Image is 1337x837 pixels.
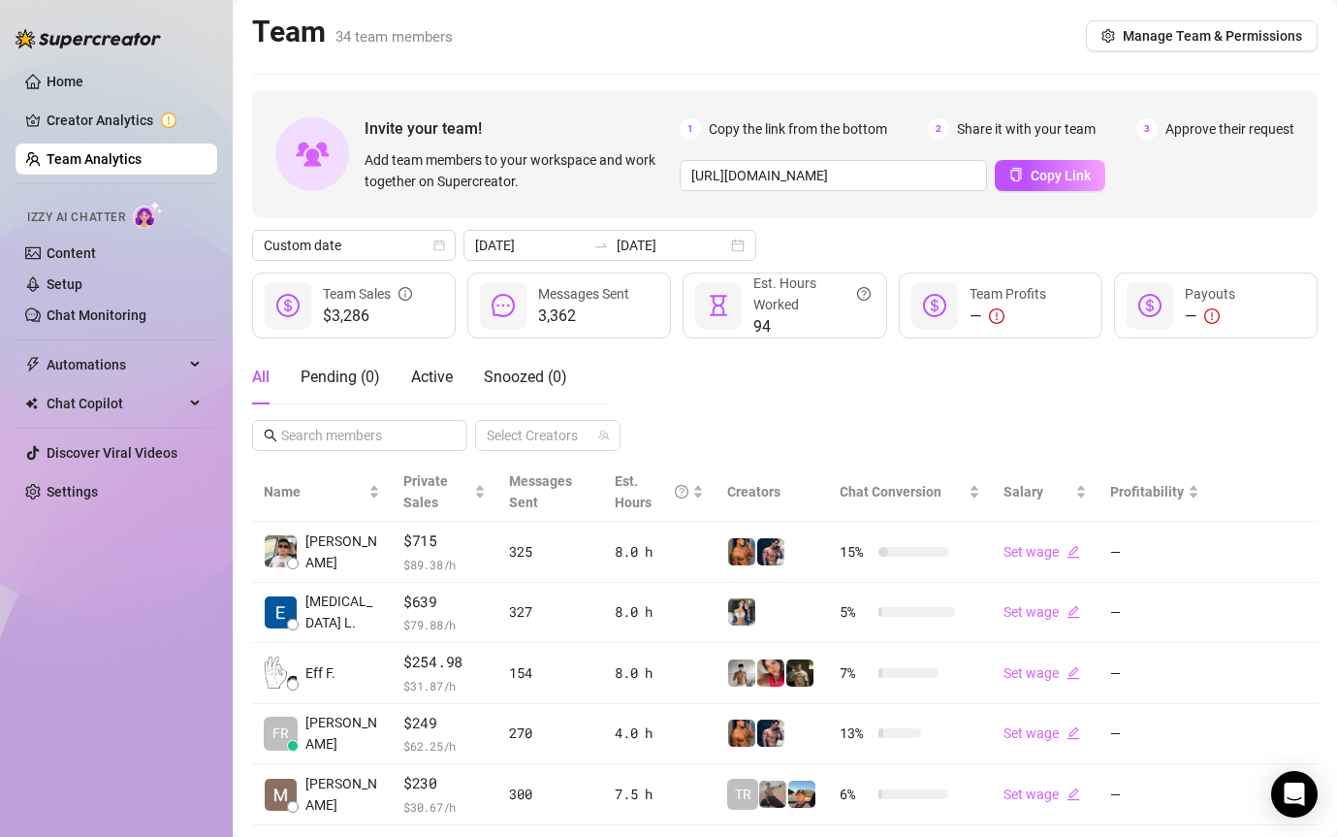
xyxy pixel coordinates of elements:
img: JG [728,720,755,747]
span: Messages Sent [538,286,629,302]
span: $ 89.38 /h [403,555,486,574]
span: Name [264,481,365,502]
img: Eff Francisco [265,657,297,689]
span: $639 [403,591,486,614]
img: Rick Gino Tarce… [265,535,297,567]
span: $249 [403,712,486,735]
span: Add team members to your workspace and work together on Supercreator. [365,149,672,192]
span: Share it with your team [957,118,1096,140]
div: 8.0 h [615,541,704,563]
span: Active [411,368,453,386]
span: $3,286 [323,305,412,328]
div: 8.0 h [615,662,704,684]
td: — [1098,643,1211,704]
div: Est. Hours [615,470,688,513]
div: 7.5 h [615,784,704,805]
div: 270 [509,723,591,744]
span: edit [1066,605,1080,619]
a: Chat Monitoring [47,307,146,323]
td: — [1098,764,1211,825]
span: Invite your team! [365,116,680,141]
div: 154 [509,662,591,684]
span: Payouts [1185,286,1235,302]
span: dollar-circle [923,294,946,317]
th: Name [252,463,392,522]
span: Izzy AI Chatter [27,209,125,227]
span: message [492,294,515,317]
span: $ 79.88 /h [403,615,486,634]
span: 15 % [840,541,871,563]
span: swap-right [593,238,609,253]
img: aussieboy_j [728,660,755,687]
span: Team Profits [970,286,1046,302]
a: Set wageedit [1003,544,1080,560]
td: — [1098,522,1211,583]
img: Katy [728,598,755,626]
a: Set wageedit [1003,725,1080,741]
span: $715 [403,530,486,553]
span: Chat Copilot [47,388,184,419]
img: JG [728,538,755,565]
span: Private Sales [403,473,448,510]
a: Creator Analytics exclamation-circle [47,105,202,136]
div: 4.0 h [615,723,704,744]
span: FR [272,723,289,744]
span: Snoozed ( 0 ) [484,368,567,386]
span: Messages Sent [509,473,572,510]
button: Manage Team & Permissions [1086,20,1318,51]
span: calendar [433,240,445,251]
span: [PERSON_NAME] [305,773,380,816]
span: Salary [1003,484,1043,499]
img: Chat Copilot [25,397,38,410]
span: team [598,430,610,441]
img: LC [759,781,786,808]
div: Est. Hours Worked [753,273,870,315]
span: setting [1101,29,1115,43]
div: 300 [509,784,591,805]
td: — [1098,583,1211,644]
a: Setup [47,276,82,292]
span: Copy Link [1031,168,1091,183]
a: Set wageedit [1003,787,1080,802]
img: Axel [757,538,784,565]
span: 2 [928,118,949,140]
span: thunderbolt [25,357,41,372]
a: Set wageedit [1003,604,1080,620]
span: [PERSON_NAME] [305,712,380,755]
span: 6 % [840,784,871,805]
span: $ 62.25 /h [403,736,486,756]
img: Exon Locsin [265,596,297,628]
span: 13 % [840,723,871,744]
div: Team Sales [323,283,412,305]
span: 34 team members [335,28,453,46]
span: $230 [403,772,486,795]
span: $ 31.87 /h [403,676,486,695]
input: End date [617,235,727,256]
span: Copy the link from the bottom [709,118,887,140]
div: Open Intercom Messenger [1271,771,1318,818]
span: to [593,238,609,253]
span: Manage Team & Permissions [1123,28,1302,44]
a: Discover Viral Videos [47,445,177,461]
td: — [1098,704,1211,765]
img: Tony [786,660,813,687]
span: question-circle [675,470,688,513]
div: 325 [509,541,591,563]
span: edit [1066,545,1080,559]
img: AI Chatter [133,201,163,229]
a: Set wageedit [1003,665,1080,681]
span: 3 [1136,118,1158,140]
span: edit [1066,788,1080,801]
img: Mariane Subia [265,779,297,811]
span: Eff F. [305,662,335,684]
span: edit [1066,666,1080,680]
span: 3,362 [538,305,629,328]
span: hourglass [707,294,730,317]
div: — [970,305,1046,328]
div: All [252,366,270,389]
span: TR [735,784,751,805]
span: Automations [47,349,184,380]
div: — [1185,305,1235,328]
span: Custom date [264,231,444,260]
span: search [264,429,277,442]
